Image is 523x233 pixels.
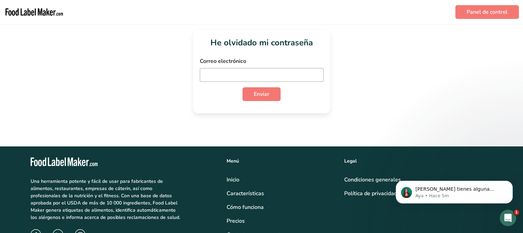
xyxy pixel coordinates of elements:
a: Precios [227,217,336,225]
span: 1 [514,210,519,215]
label: Correo electrónico [200,57,324,65]
div: Menú [227,157,336,165]
p: Una herramienta potente y fácil de usar para fabricantes de alimentos, restaurantes, empresas de ... [31,178,181,221]
iframe: Intercom live chat [500,210,516,226]
span: Enviar [254,90,269,98]
div: Legal [344,157,493,165]
a: Inicio [227,176,336,184]
h1: He olvidado mi contraseña [200,36,324,49]
a: Panel de control [455,5,519,19]
iframe: Intercom notifications mensaje [385,166,523,214]
img: Food Label Maker [4,3,64,21]
button: Enviar [242,87,281,101]
a: Política de privacidad [344,189,493,198]
a: Características [227,189,336,198]
div: Cómo funciona [227,203,336,211]
a: Condiciones generales [344,176,493,184]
